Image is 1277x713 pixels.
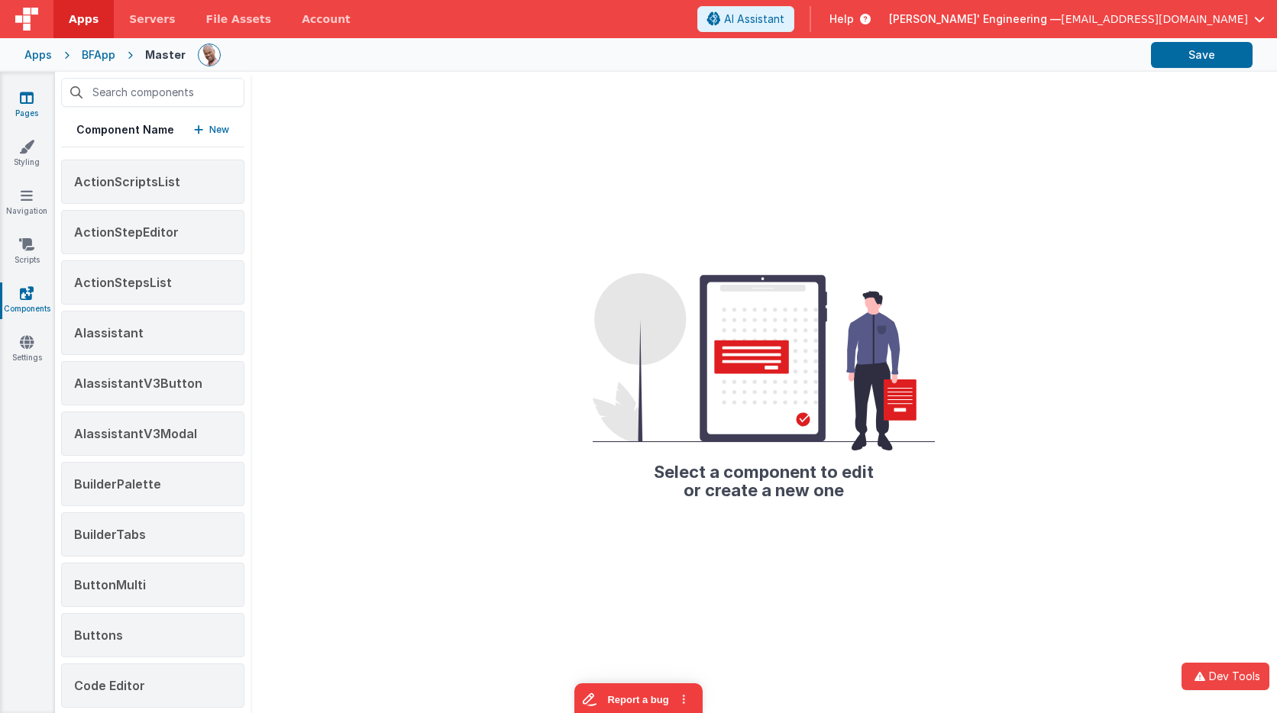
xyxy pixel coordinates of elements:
span: ActionScriptsList [74,174,180,189]
span: Servers [129,11,175,27]
span: File Assets [206,11,272,27]
button: Dev Tools [1182,663,1269,690]
span: [EMAIL_ADDRESS][DOMAIN_NAME] [1061,11,1248,27]
div: Master [145,47,186,63]
h5: Component Name [76,122,174,137]
span: ButtonMulti [74,577,146,592]
p: New [209,122,229,137]
button: New [194,122,229,137]
span: Help [829,11,854,27]
span: AIassistant [74,325,144,340]
span: [PERSON_NAME]' Engineering — [889,11,1061,27]
span: Apps [69,11,99,27]
span: BuilderTabs [74,527,146,542]
span: BuilderPalette [74,476,161,492]
span: AIassistantV3Button [74,376,202,391]
span: ActionStepEditor [74,224,179,240]
div: Apps [24,47,52,63]
img: 11ac31fe5dc3d0eff3fbbbf7b26fa6e1 [199,44,220,66]
span: AIassistantV3Modal [74,426,197,441]
span: Buttons [74,628,123,643]
span: ActionStepsList [74,275,172,290]
span: AI Assistant [724,11,784,27]
h2: Select a component to edit or create a new one [593,450,935,499]
button: Save [1151,42,1253,68]
button: AI Assistant [697,6,794,32]
button: [PERSON_NAME]' Engineering — [EMAIL_ADDRESS][DOMAIN_NAME] [889,11,1265,27]
input: Search components [61,78,244,107]
div: BFApp [82,47,115,63]
span: Code Editor [74,678,145,693]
